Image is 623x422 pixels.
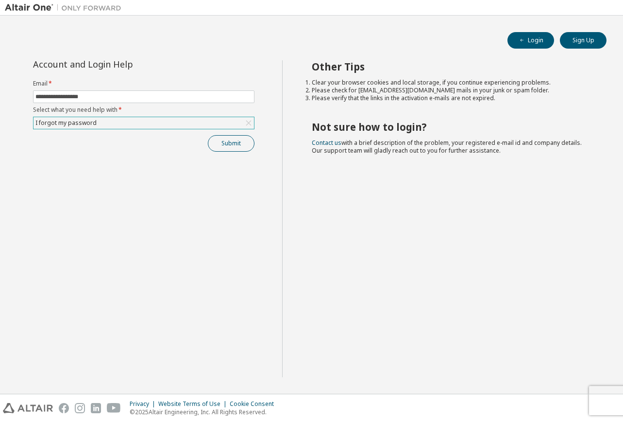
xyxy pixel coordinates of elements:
[130,408,280,416] p: © 2025 Altair Engineering, Inc. All Rights Reserved.
[312,87,589,94] li: Please check for [EMAIL_ADDRESS][DOMAIN_NAME] mails in your junk or spam folder.
[34,118,98,128] div: I forgot my password
[560,32,606,49] button: Sign Up
[312,60,589,73] h2: Other Tips
[91,403,101,413] img: linkedin.svg
[230,400,280,408] div: Cookie Consent
[33,80,254,88] label: Email
[33,60,210,68] div: Account and Login Help
[34,117,254,129] div: I forgot my password
[208,135,254,152] button: Submit
[107,403,121,413] img: youtube.svg
[5,3,126,13] img: Altair One
[312,94,589,102] li: Please verify that the links in the activation e-mails are not expired.
[312,139,341,147] a: Contact us
[75,403,85,413] img: instagram.svg
[507,32,554,49] button: Login
[312,139,582,155] span: with a brief description of the problem, your registered e-mail id and company details. Our suppo...
[130,400,158,408] div: Privacy
[33,106,254,114] label: Select what you need help with
[312,121,589,133] h2: Not sure how to login?
[59,403,69,413] img: facebook.svg
[312,79,589,87] li: Clear your browser cookies and local storage, if you continue experiencing problems.
[3,403,53,413] img: altair_logo.svg
[158,400,230,408] div: Website Terms of Use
